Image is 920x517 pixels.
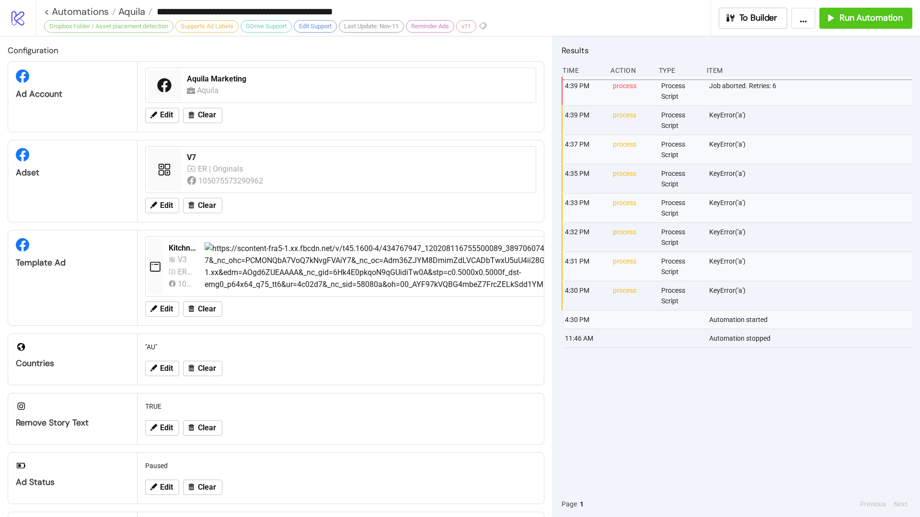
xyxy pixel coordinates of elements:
[708,252,915,281] div: KeyError('a')
[197,84,222,96] div: Aquila
[339,20,404,33] div: Last Update: Nov-11
[145,301,179,317] button: Edit
[141,397,540,415] div: TRUE
[660,164,701,193] div: Process Script
[16,477,129,488] div: Ad Status
[564,281,605,310] div: 4:30 PM
[660,281,701,310] div: Process Script
[564,252,605,281] div: 4:31 PM
[160,364,173,373] span: Edit
[145,480,179,495] button: Edit
[708,77,915,105] div: Job aborted. Retries: 6
[198,424,216,432] span: Clear
[564,310,605,329] div: 4:30 PM
[406,20,454,33] div: Reminder Ads
[609,61,651,80] div: Action
[564,106,605,135] div: 4:39 PM
[198,163,245,175] div: ER | Originals
[456,20,476,33] div: v11
[145,198,179,213] button: Edit
[160,424,173,432] span: Edit
[145,420,179,436] button: Edit
[169,243,197,253] div: Kitchn Template
[198,483,216,492] span: Clear
[891,499,910,509] button: Next
[857,499,889,509] button: Previous
[294,20,337,33] div: Edit Support
[16,417,129,428] div: Remove Story Text
[198,175,265,187] div: 105075573290962
[708,194,915,222] div: KeyError('a')
[16,167,129,178] div: Adset
[612,135,653,164] div: process
[612,106,653,135] div: process
[562,61,603,80] div: Time
[160,305,173,313] span: Edit
[612,223,653,252] div: process
[660,252,701,281] div: Process Script
[708,329,915,347] div: Automation stopped
[739,12,778,23] span: To Builder
[141,457,540,475] div: Paused
[183,480,222,495] button: Clear
[187,152,530,163] div: V7
[658,61,699,80] div: Type
[198,201,216,210] span: Clear
[160,111,173,119] span: Edit
[577,499,586,509] button: 1
[612,281,653,310] div: process
[564,194,605,222] div: 4:33 PM
[183,198,222,213] button: Clear
[660,135,701,164] div: Process Script
[564,135,605,164] div: 4:37 PM
[708,281,915,310] div: KeyError('a')
[178,278,193,290] div: 105075573290962
[708,223,915,252] div: KeyError('a')
[116,5,145,18] span: Aquila
[16,89,129,100] div: Ad Account
[612,77,653,105] div: process
[145,361,179,376] button: Edit
[16,257,129,268] div: Template Ad
[564,164,605,193] div: 4:35 PM
[708,135,915,164] div: KeyError('a')
[198,111,216,119] span: Clear
[708,310,915,329] div: Automation started
[116,7,152,16] a: Aquila
[183,301,222,317] button: Clear
[187,74,530,84] div: Aquila Marketing
[706,61,912,80] div: Item
[44,20,173,33] div: Dropbox Folder / Asset placement detection
[660,194,701,222] div: Process Script
[141,338,540,356] div: "AU"
[564,329,605,347] div: 11:46 AM
[160,483,173,492] span: Edit
[660,77,701,105] div: Process Script
[612,194,653,222] div: process
[564,77,605,105] div: 4:39 PM
[145,108,179,123] button: Edit
[839,12,903,23] span: Run Automation
[175,20,239,33] div: Supports Ad Labels
[660,106,701,135] div: Process Script
[241,20,292,33] div: GDrive Support
[819,8,912,29] button: Run Automation
[562,44,912,57] h2: Results
[612,164,653,193] div: process
[791,8,816,29] button: ...
[612,252,653,281] div: process
[183,108,222,123] button: Clear
[205,242,847,291] img: https://scontent-fra5-1.xx.fbcdn.net/v/t45.1600-4/434767947_120208116755500089_389706074808028955...
[178,266,193,278] div: ER | Originals
[8,44,544,57] h2: Configuration
[562,499,577,509] span: Page
[564,223,605,252] div: 4:32 PM
[16,358,129,369] div: Countries
[198,364,216,373] span: Clear
[183,420,222,436] button: Clear
[44,7,116,16] a: < Automations
[708,164,915,193] div: KeyError('a')
[183,361,222,376] button: Clear
[719,8,788,29] button: To Builder
[198,305,216,313] span: Clear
